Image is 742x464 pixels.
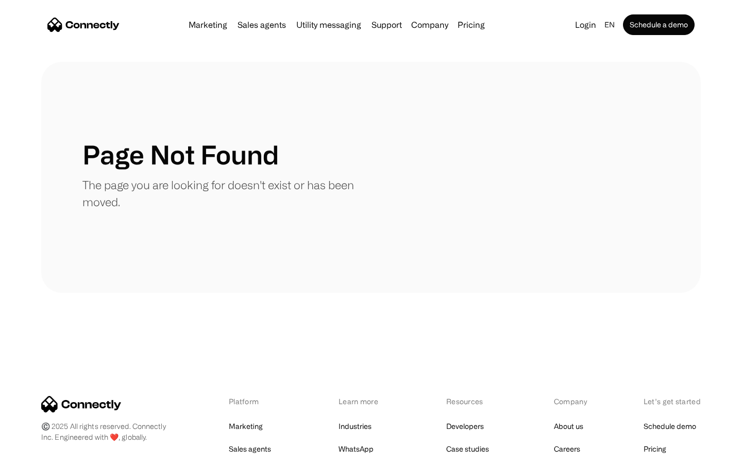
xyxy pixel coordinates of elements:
[82,176,371,210] p: The page you are looking for doesn't exist or has been moved.
[339,442,374,456] a: WhatsApp
[623,14,695,35] a: Schedule a demo
[229,396,285,407] div: Platform
[184,21,231,29] a: Marketing
[446,419,484,434] a: Developers
[292,21,365,29] a: Utility messaging
[339,419,372,434] a: Industries
[554,419,583,434] a: About us
[233,21,290,29] a: Sales agents
[408,18,451,32] div: Company
[571,18,600,32] a: Login
[554,442,580,456] a: Careers
[367,21,406,29] a: Support
[229,442,271,456] a: Sales agents
[446,442,489,456] a: Case studies
[600,18,621,32] div: en
[47,17,120,32] a: home
[446,396,500,407] div: Resources
[10,445,62,460] aside: Language selected: English
[453,21,489,29] a: Pricing
[82,139,279,170] h1: Page Not Found
[21,446,62,460] ul: Language list
[604,18,615,32] div: en
[644,396,701,407] div: Let’s get started
[411,18,448,32] div: Company
[644,419,696,434] a: Schedule demo
[229,419,263,434] a: Marketing
[339,396,393,407] div: Learn more
[554,396,590,407] div: Company
[644,442,666,456] a: Pricing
